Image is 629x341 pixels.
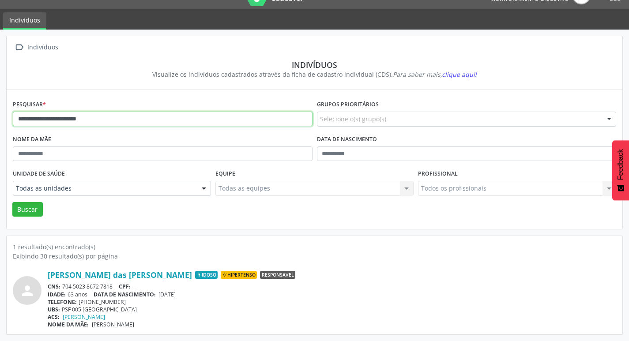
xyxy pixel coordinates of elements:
span: NOME DA MÃE: [48,321,89,328]
label: Unidade de saúde [13,167,65,181]
span: CPF: [119,283,131,290]
span: Selecione o(s) grupo(s) [320,114,386,124]
span: Responsável [260,271,295,279]
i:  [13,41,26,54]
span: IDADE: [48,291,66,298]
a: [PERSON_NAME] das [PERSON_NAME] [48,270,192,280]
div: PSF 005 [GEOGRAPHIC_DATA] [48,306,616,313]
div: 1 resultado(s) encontrado(s) [13,242,616,251]
label: Nome da mãe [13,133,51,146]
div: Exibindo 30 resultado(s) por página [13,251,616,261]
span: Idoso [195,271,218,279]
a:  Indivíduos [13,41,60,54]
span: CNS: [48,283,60,290]
button: Buscar [12,202,43,217]
div: 704 5023 8672 7818 [48,283,616,290]
span: Hipertenso [221,271,257,279]
span: DATA DE NASCIMENTO: [94,291,156,298]
span: TELEFONE: [48,298,77,306]
label: Profissional [418,167,458,181]
span: [PERSON_NAME] [92,321,134,328]
div: [PHONE_NUMBER] [48,298,616,306]
a: Indivíduos [3,12,46,30]
label: Pesquisar [13,98,46,112]
span: UBS: [48,306,60,313]
div: Visualize os indivíduos cadastrados através da ficha de cadastro individual (CDS). [19,70,610,79]
span: ACS: [48,313,60,321]
label: Grupos prioritários [317,98,379,112]
span: clique aqui! [442,70,477,79]
span: Todas as unidades [16,184,193,193]
button: Feedback - Mostrar pesquisa [612,140,629,200]
i: person [19,283,35,299]
a: [PERSON_NAME] [63,313,105,321]
i: Para saber mais, [393,70,477,79]
div: 63 anos [48,291,616,298]
span: [DATE] [158,291,176,298]
div: Indivíduos [26,41,60,54]
label: Equipe [215,167,235,181]
div: Indivíduos [19,60,610,70]
label: Data de nascimento [317,133,377,146]
span: -- [133,283,137,290]
span: Feedback [617,149,625,180]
